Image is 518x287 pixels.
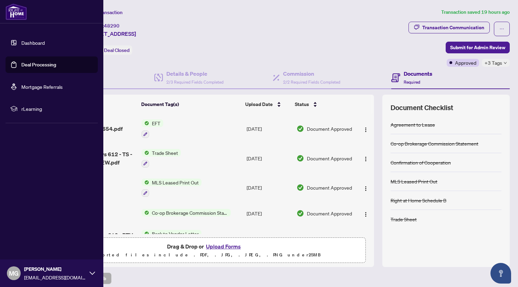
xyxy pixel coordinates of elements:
img: Document Status [297,155,304,162]
span: [STREET_ADDRESS] [85,30,136,38]
span: Document Checklist [391,103,453,113]
img: Status Icon [142,209,149,216]
button: Upload Forms [204,242,243,251]
span: 2/2 Required Fields Completed [283,79,340,85]
img: Status Icon [142,149,149,157]
div: Trade Sheet [391,215,417,223]
a: Dashboard [21,40,45,46]
img: logo [6,3,27,20]
button: Logo [360,208,371,219]
span: Status [295,100,309,108]
img: Status Icon [142,179,149,186]
span: 2/3 Required Fields Completed [166,79,224,85]
img: Document Status [297,210,304,217]
button: Logo [360,182,371,193]
span: rLearning [21,105,93,113]
td: [DATE] [244,224,294,254]
button: Transaction Communication [408,22,490,33]
span: Drag & Drop or [167,242,243,251]
img: Logo [363,212,369,217]
span: EFT [149,119,163,127]
img: Status Icon [142,230,149,237]
div: Right at Home Schedule B [391,196,446,204]
span: Upload Date [245,100,273,108]
span: MLS Leased Print Out [149,179,201,186]
h4: Details & People [166,70,224,78]
a: Deal Processing [21,62,56,68]
button: Logo [360,153,371,164]
img: Status Icon [142,119,149,127]
span: Drag & Drop orUpload FormsSupported files include .PDF, .JPG, .JPEG, .PNG under25MB [44,238,365,263]
div: Agreement to Lease [391,121,435,128]
span: Trade Sheet [149,149,181,157]
th: Status [292,95,354,114]
span: Co-op Brokerage Commission Statement [149,209,231,216]
span: Document Approved [307,155,352,162]
img: Logo [363,156,369,162]
span: Approved [455,59,476,66]
span: 48290 [104,23,120,29]
span: [EMAIL_ADDRESS][DOMAIN_NAME] [24,274,86,281]
div: MLS Leased Print Out [391,178,437,185]
button: Logo [360,123,371,134]
h4: Documents [404,70,432,78]
div: Status: [85,45,132,55]
th: Document Tag(s) [138,95,242,114]
button: Status IconEFT [142,119,163,138]
button: Submit for Admin Review [446,42,510,53]
span: down [504,61,507,65]
span: +3 Tags [485,59,502,67]
img: Document Status [297,125,304,132]
span: [PERSON_NAME] [24,265,86,273]
td: [DATE] [244,114,294,143]
th: Upload Date [242,95,292,114]
button: Status IconBack to Vendor Letter [142,230,201,248]
span: Document Approved [307,210,352,217]
a: Mortgage Referrals [21,84,63,90]
span: Back to Vendor Letter [149,230,201,237]
p: Supported files include .PDF, .JPG, .JPEG, .PNG under 25 MB [49,251,361,259]
img: Logo [363,127,369,132]
div: Co-op Brokerage Commission Statement [391,140,478,147]
span: MG [9,268,19,278]
span: Submit for Admin Review [450,42,505,53]
button: Status IconTrade Sheet [142,149,181,168]
div: Confirmation of Cooperation [391,159,451,166]
span: View Transaction [86,9,123,15]
span: Document Approved [307,184,352,191]
h4: Commission [283,70,340,78]
img: Document Status [297,184,304,191]
button: Open asap [490,263,511,284]
span: Required [404,79,420,85]
button: Status IconCo-op Brokerage Commission Statement [142,209,231,216]
span: Deal Closed [104,47,129,53]
span: Document Approved [307,125,352,132]
td: [DATE] [244,143,294,173]
img: Logo [363,186,369,191]
div: Transaction Communication [422,22,484,33]
td: [DATE] [244,173,294,203]
article: Transaction saved 19 hours ago [441,8,510,16]
button: Status IconMLS Leased Print Out [142,179,201,197]
span: ellipsis [499,26,504,31]
td: [DATE] [244,202,294,224]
